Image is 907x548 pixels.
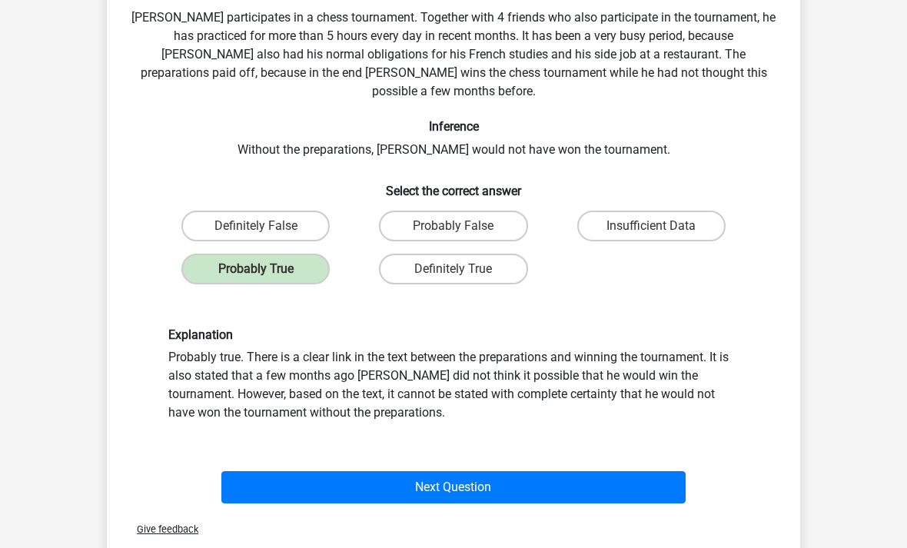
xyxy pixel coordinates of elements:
div: Probably true. There is a clear link in the text between the preparations and winning the tournam... [157,328,750,423]
h6: Inference [131,120,776,135]
span: Give feedback [125,524,198,536]
label: Probably True [181,254,330,285]
label: Definitely False [181,211,330,242]
button: Next Question [221,472,686,504]
label: Probably False [379,211,527,242]
h6: Select the correct answer [131,172,776,199]
h6: Explanation [168,328,739,343]
label: Insufficient Data [577,211,726,242]
label: Definitely True [379,254,527,285]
